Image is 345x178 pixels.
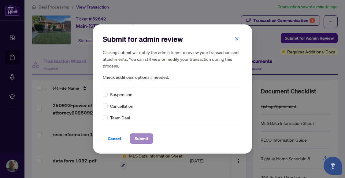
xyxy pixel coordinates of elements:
span: Cancellation [110,103,133,109]
span: Submit [135,134,148,143]
span: Cancel [108,134,121,143]
button: Submit [130,133,153,144]
span: Check additional options if needed: [103,74,242,81]
span: close [235,37,239,41]
h5: Clicking submit will notify the admin team to review your transaction and attachments. You can st... [103,49,242,69]
span: Team Deal [110,114,130,121]
button: Cancel [103,133,126,144]
h2: Submit for admin review [103,34,242,44]
button: Open asap [324,157,342,175]
span: Suspension [110,91,132,98]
